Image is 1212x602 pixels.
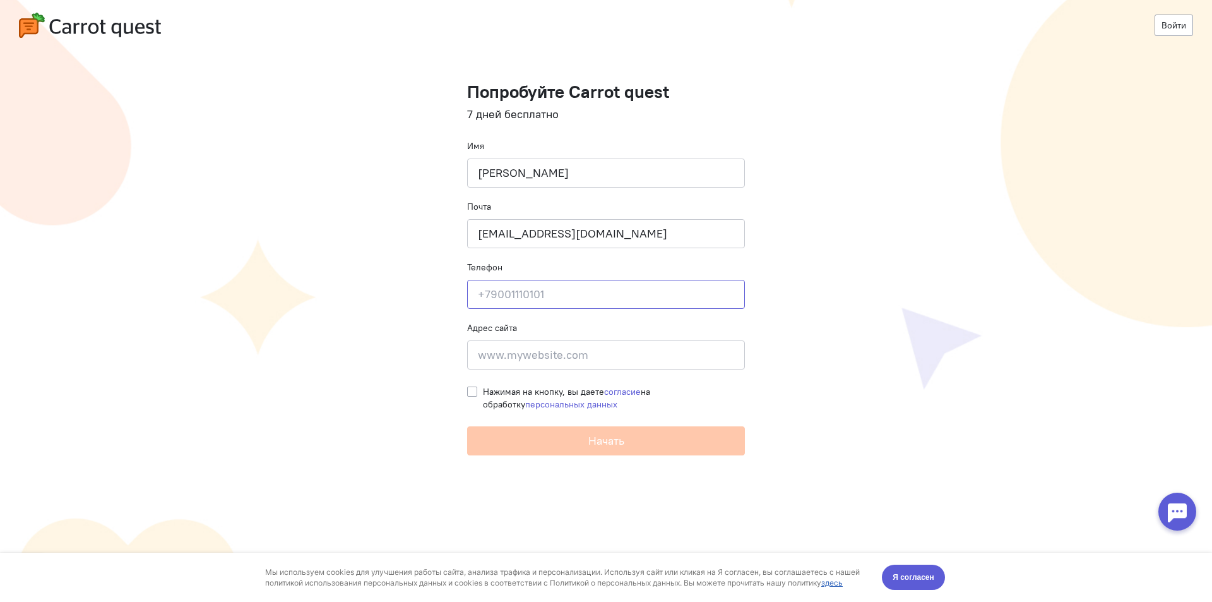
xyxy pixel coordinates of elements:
[893,18,934,31] span: Я согласен
[467,140,484,152] label: Имя
[467,340,745,370] input: www.mywebsite.com
[525,399,617,410] a: персональных данных
[483,386,650,410] span: Нажимая на кнопку, вы даете на обработку
[19,13,161,38] img: carrot-quest-logo.svg
[467,322,517,334] label: Адрес сайта
[467,280,745,309] input: +79001110101
[604,386,641,397] a: согласие
[467,219,745,248] input: name@company.ru
[882,12,945,37] button: Я согласен
[467,108,745,121] h4: 7 дней бесплатно
[467,82,745,102] h1: Попробуйте Carrot quest
[467,426,745,455] button: Начать
[588,433,624,448] span: Начать
[821,25,843,35] a: здесь
[467,200,491,213] label: Почта
[467,159,745,188] input: Ваше имя
[467,261,502,274] label: Телефон
[1155,15,1193,36] a: Войти
[265,14,867,35] div: Мы используем cookies для улучшения работы сайта, анализа трафика и персонализации. Используя сай...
